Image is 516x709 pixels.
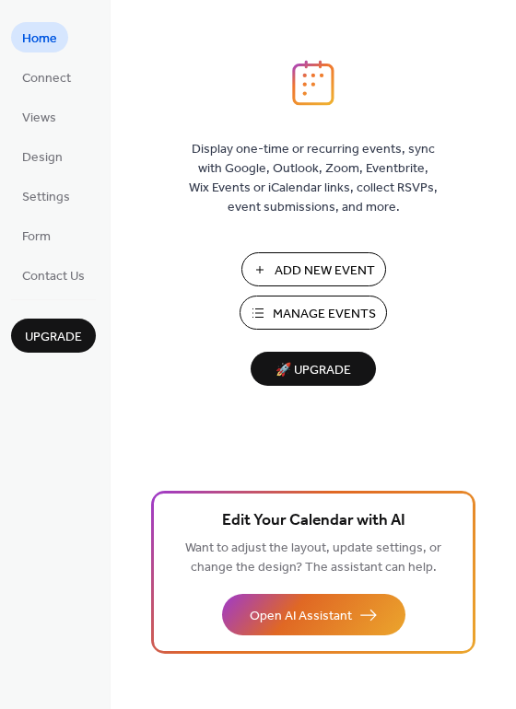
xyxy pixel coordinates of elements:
[22,227,51,247] span: Form
[22,188,70,207] span: Settings
[273,305,376,324] span: Manage Events
[275,262,375,281] span: Add New Event
[222,508,405,534] span: Edit Your Calendar with AI
[11,260,96,290] a: Contact Us
[251,352,376,386] button: 🚀 Upgrade
[22,267,85,286] span: Contact Us
[262,358,365,383] span: 🚀 Upgrade
[25,328,82,347] span: Upgrade
[250,607,352,626] span: Open AI Assistant
[292,60,334,106] img: logo_icon.svg
[11,220,62,250] a: Form
[22,109,56,128] span: Views
[11,22,68,52] a: Home
[189,140,438,217] span: Display one-time or recurring events, sync with Google, Outlook, Zoom, Eventbrite, Wix Events or ...
[22,69,71,88] span: Connect
[222,594,405,635] button: Open AI Assistant
[185,536,441,580] span: Want to adjust the layout, update settings, or change the design? The assistant can help.
[241,252,386,286] button: Add New Event
[240,296,387,330] button: Manage Events
[11,319,96,353] button: Upgrade
[11,180,81,211] a: Settings
[22,29,57,49] span: Home
[22,148,63,168] span: Design
[11,141,74,171] a: Design
[11,62,82,92] a: Connect
[11,101,67,132] a: Views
